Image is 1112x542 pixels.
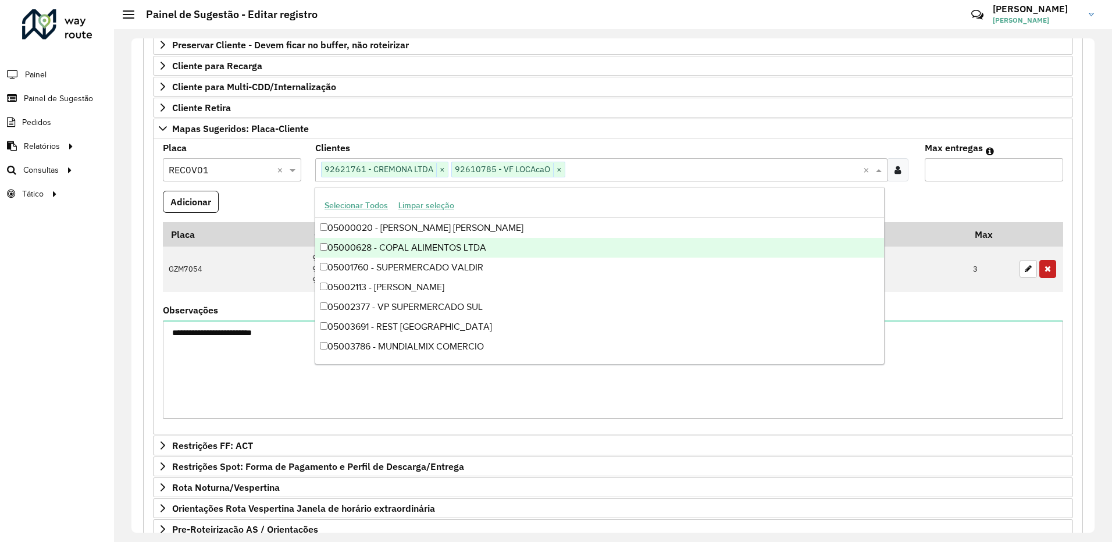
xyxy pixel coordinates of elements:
label: Clientes [315,141,350,155]
a: Preservar Cliente - Devem ficar no buffer, não roteirizar [153,35,1073,55]
a: Rota Noturna/Vespertina [153,477,1073,497]
span: Orientações Rota Vespertina Janela de horário extraordinária [172,504,435,513]
span: [PERSON_NAME] [993,15,1080,26]
button: Selecionar Todos [319,197,393,215]
td: GZM7054 [163,247,306,292]
td: 3 [967,247,1014,292]
span: 92610785 - VF LOCAcaO [452,162,553,176]
span: Tático [22,188,44,200]
div: 05003691 - REST [GEOGRAPHIC_DATA] [315,317,884,337]
th: Max [967,222,1014,247]
div: 05003786 - MUNDIALMIX COMERCIO [315,337,884,356]
span: × [553,163,565,177]
span: Clear all [277,163,287,177]
a: Pre-Roteirização AS / Orientações [153,519,1073,539]
span: × [436,163,448,177]
span: Cliente para Recarga [172,61,262,70]
div: Mapas Sugeridos: Placa-Cliente [153,138,1073,434]
label: Observações [163,303,218,317]
span: Painel de Sugestão [24,92,93,105]
div: 05006025 - MOINHO COMERCIO DE REFEICOES EIRELI - EP [315,356,884,376]
div: 05000020 - [PERSON_NAME] [PERSON_NAME] [315,218,884,238]
span: Cliente para Multi-CDD/Internalização [172,82,336,91]
div: 05002377 - VP SUPERMERCADO SUL [315,297,884,317]
span: Pre-Roteirização AS / Orientações [172,525,318,534]
span: Clear all [863,163,873,177]
span: Preservar Cliente - Devem ficar no buffer, não roteirizar [172,40,409,49]
span: Relatórios [24,140,60,152]
span: 92621761 - CREMONA LTDA [322,162,436,176]
label: Placa [163,141,187,155]
ng-dropdown-panel: Options list [315,187,885,365]
a: Mapas Sugeridos: Placa-Cliente [153,119,1073,138]
span: Restrições FF: ACT [172,441,253,450]
div: 05001760 - SUPERMERCADO VALDIR [315,258,884,277]
span: Rota Noturna/Vespertina [172,483,280,492]
em: Máximo de clientes que serão colocados na mesma rota com os clientes informados [986,147,994,156]
div: 05000628 - COPAL ALIMENTOS LTDA [315,238,884,258]
span: Consultas [23,164,59,176]
div: 05002113 - [PERSON_NAME] [315,277,884,297]
span: Mapas Sugeridos: Placa-Cliente [172,124,309,133]
a: Restrições Spot: Forma de Pagamento e Perfil de Descarga/Entrega [153,457,1073,476]
a: Cliente para Recarga [153,56,1073,76]
span: Pedidos [22,116,51,129]
span: Painel [25,69,47,81]
th: Placa [163,222,306,247]
td: 92602066 92605485 9268965 [306,247,668,292]
a: Orientações Rota Vespertina Janela de horário extraordinária [153,498,1073,518]
th: Código Cliente [306,222,668,247]
button: Adicionar [163,191,219,213]
a: Contato Rápido [965,2,990,27]
a: Cliente Retira [153,98,1073,117]
span: Cliente Retira [172,103,231,112]
a: Restrições FF: ACT [153,436,1073,455]
h3: [PERSON_NAME] [993,3,1080,15]
a: Cliente para Multi-CDD/Internalização [153,77,1073,97]
span: Restrições Spot: Forma de Pagamento e Perfil de Descarga/Entrega [172,462,464,471]
h2: Painel de Sugestão - Editar registro [134,8,318,21]
label: Max entregas [925,141,983,155]
button: Limpar seleção [393,197,459,215]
